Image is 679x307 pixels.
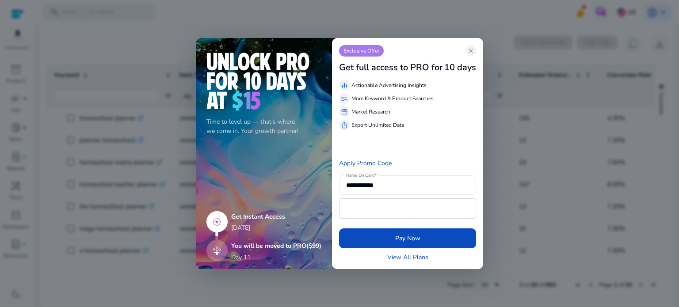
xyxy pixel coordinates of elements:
a: Apply Promo Code [339,159,392,167]
h3: 10 days [444,62,476,73]
span: Pay Now [395,234,420,243]
span: ($99) [306,242,321,250]
p: Actionable Advertising Insights [351,81,427,89]
p: More Keyword & Product Searches [351,95,434,102]
p: Day 11 [231,253,251,262]
h5: Get Instant Access [231,213,321,221]
a: View All Plans [387,253,428,262]
span: ios_share [341,121,348,129]
button: Pay Now [339,228,476,248]
iframe: Secure payment input frame [344,200,471,217]
p: Market Research [351,108,390,116]
span: manage_search [341,95,348,102]
h5: You will be moved to PRO [231,243,321,250]
span: close [467,47,474,54]
h3: Get full access to PRO for [339,62,442,73]
span: equalizer [341,82,348,89]
span: storefront [341,108,348,115]
p: [DATE] [231,223,321,232]
p: Exclusive Offer [339,45,384,57]
p: Export Unlimited Data [351,121,404,129]
p: Time to level up — that's where we come in. Your growth partner! [206,117,321,136]
mat-label: Name On Card [346,172,374,178]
